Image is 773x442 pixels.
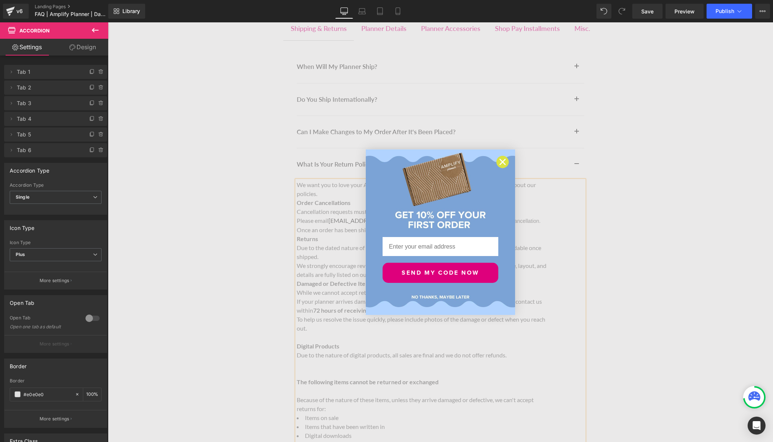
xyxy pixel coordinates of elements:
[4,272,107,289] button: More settings
[10,359,27,369] div: Border
[40,416,69,422] p: More settings
[108,4,145,19] a: New Library
[10,315,78,323] div: Open Tab
[19,28,50,34] span: Accordion
[17,65,80,79] span: Tab 1
[3,4,29,19] a: v6
[716,8,734,14] span: Publish
[16,194,29,200] b: Single
[56,39,110,56] a: Design
[258,264,407,293] img: no thanks, maybe later, close form
[24,390,71,398] input: Color
[17,80,80,95] span: Tab 2
[275,215,390,234] input: Enter your email address
[755,4,770,19] button: More
[596,4,611,19] button: Undo
[353,4,371,19] a: Laptop
[258,127,407,211] img: Get 10% off your first order
[17,143,80,157] span: Tab 6
[674,7,695,15] span: Preview
[17,96,80,110] span: Tab 3
[748,417,766,435] div: Open Intercom Messenger
[35,4,121,10] a: Landing Pages
[10,221,35,231] div: Icon Type
[4,335,107,353] button: More settings
[707,4,752,19] button: Publish
[15,6,24,16] div: v6
[40,277,69,284] p: More settings
[4,410,107,427] button: More settings
[16,252,25,257] b: Plus
[17,112,80,126] span: Tab 4
[388,133,401,146] button: Close dialog
[10,378,102,383] div: Border
[614,4,629,19] button: Redo
[35,11,106,17] span: FAQ | Amplify Planner | Daily, Weekly, & Monthly Planner
[83,388,101,401] div: %
[10,163,50,174] div: Accordion Type
[275,240,390,261] button: SEND MY CODE NOW
[10,240,102,245] div: Icon Type
[10,296,34,306] div: Open Tab
[371,4,389,19] a: Tablet
[10,183,102,188] div: Accordion Type
[666,4,704,19] a: Preview
[389,4,407,19] a: Mobile
[641,7,654,15] span: Save
[40,341,69,347] p: More settings
[17,127,80,142] span: Tab 5
[122,8,140,15] span: Library
[335,4,353,19] a: Desktop
[10,324,77,329] div: Open one tab as default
